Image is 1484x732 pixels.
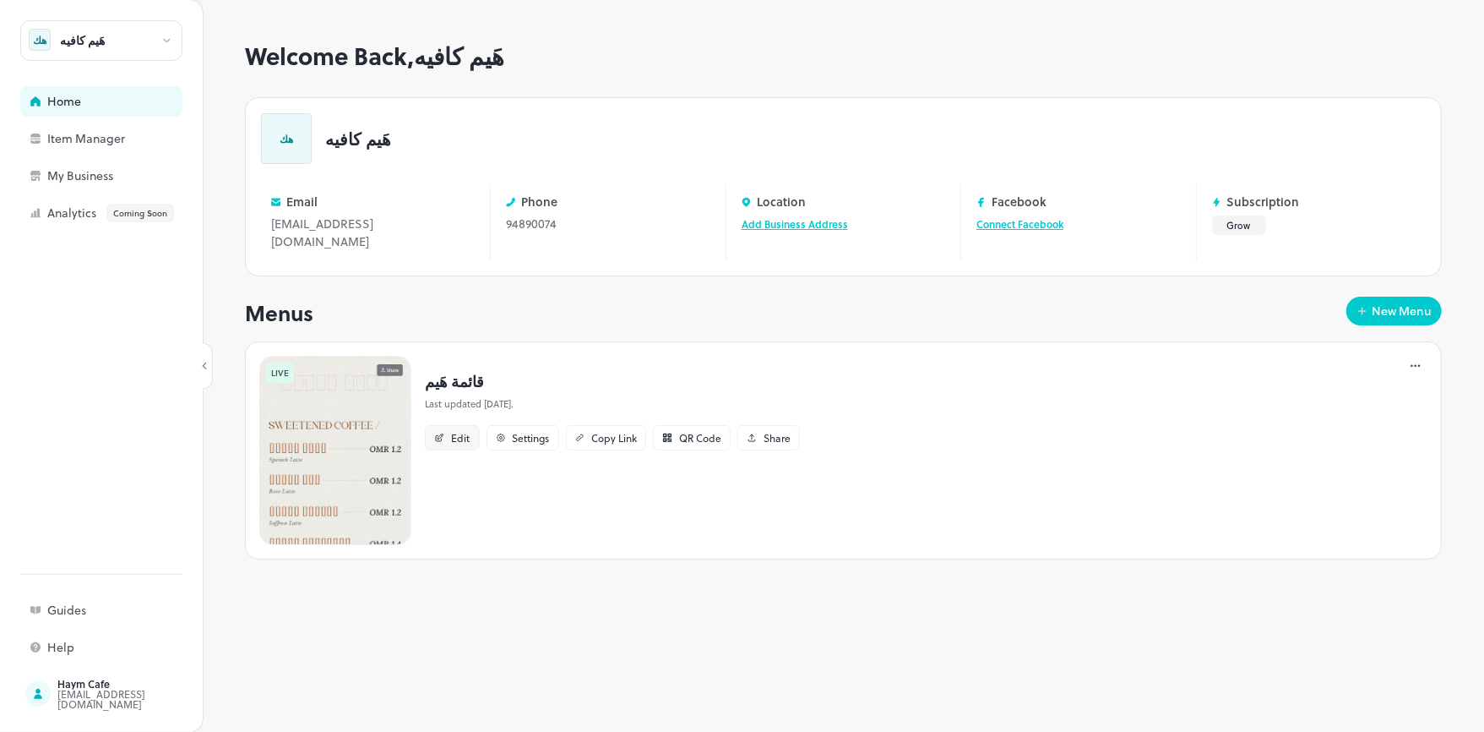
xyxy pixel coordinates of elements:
[1227,195,1300,208] p: Subscription
[47,170,216,182] div: My Business
[266,363,294,383] div: LIVE
[976,216,1063,232] a: Connect Facebook
[425,397,800,412] p: Last updated [DATE].
[47,133,216,145] div: Item Manager
[591,433,637,443] div: Copy Link
[245,297,313,329] p: Menus
[1372,305,1432,317] div: New Menu
[60,35,105,46] div: هَيم كافيه
[47,604,216,616] div: Guides
[1212,216,1266,235] button: Grow
[29,29,51,51] div: هك
[106,204,174,222] div: Coming Soon
[271,215,475,250] div: [EMAIL_ADDRESS][DOMAIN_NAME]
[325,130,391,147] p: هَيم كافيه
[57,689,216,709] div: [EMAIL_ADDRESS][DOMAIN_NAME]
[259,356,411,545] img: 17550066508814fxynp5cd1d.png
[47,96,216,107] div: Home
[757,195,806,208] p: Location
[47,204,216,222] div: Analytics
[452,433,470,443] div: Edit
[1346,297,1442,325] button: New Menu
[286,195,318,208] p: Email
[992,195,1046,208] p: Facebook
[742,216,848,232] a: Add Business Address
[679,433,721,443] div: QR Code
[245,42,1442,70] h1: Welcome Back, هَيم كافيه
[425,369,800,392] p: قائمة هَيم
[513,433,550,443] div: Settings
[764,433,791,443] div: Share
[506,215,709,232] div: 94890074
[47,642,216,653] div: Help
[261,113,312,164] div: هك
[521,195,557,208] p: Phone
[57,679,216,689] div: Haym Cafe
